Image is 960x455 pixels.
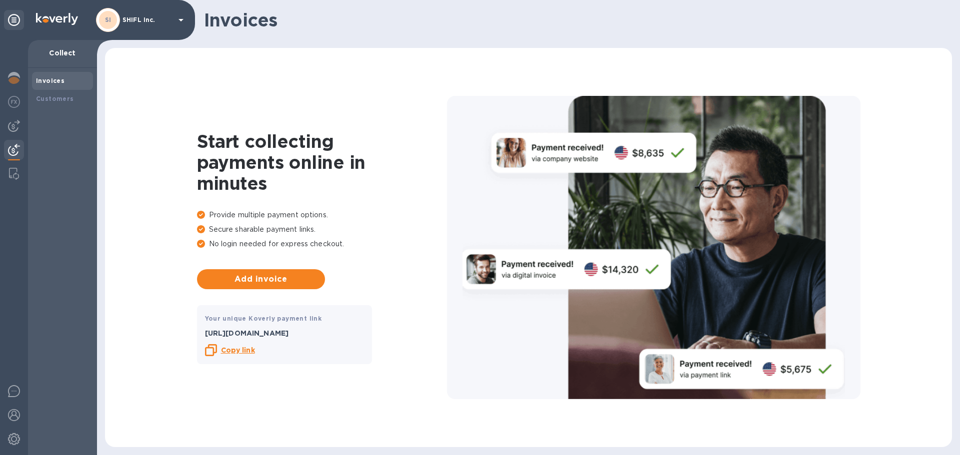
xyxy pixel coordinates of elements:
[197,210,447,220] p: Provide multiple payment options.
[36,77,64,84] b: Invoices
[205,315,322,322] b: Your unique Koverly payment link
[204,9,944,30] h1: Invoices
[205,328,364,338] p: [URL][DOMAIN_NAME]
[197,239,447,249] p: No login needed for express checkout.
[105,16,111,23] b: SI
[205,273,317,285] span: Add invoice
[8,96,20,108] img: Foreign exchange
[197,269,325,289] button: Add invoice
[197,131,447,194] h1: Start collecting payments online in minutes
[36,48,89,58] p: Collect
[221,346,255,354] b: Copy link
[36,95,74,102] b: Customers
[4,10,24,30] div: Unpin categories
[197,224,447,235] p: Secure sharable payment links.
[122,16,172,23] p: SHIFL Inc.
[36,13,78,25] img: Logo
